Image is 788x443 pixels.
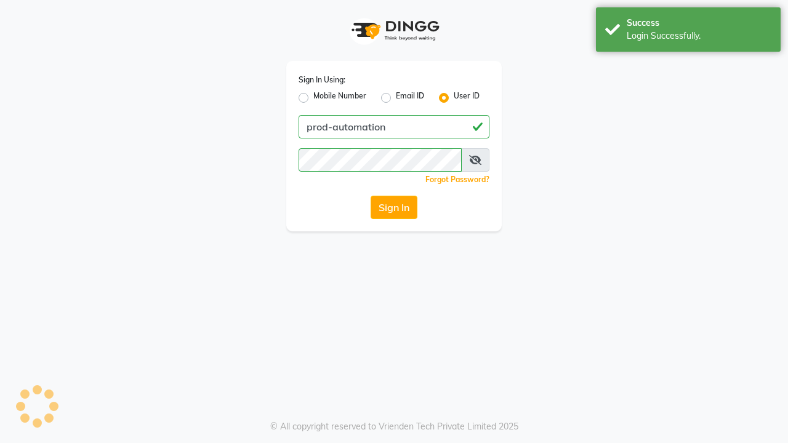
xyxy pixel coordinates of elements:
[454,90,480,105] label: User ID
[299,115,489,138] input: Username
[345,12,443,49] img: logo1.svg
[396,90,424,105] label: Email ID
[313,90,366,105] label: Mobile Number
[627,17,771,30] div: Success
[425,175,489,184] a: Forgot Password?
[371,196,417,219] button: Sign In
[299,74,345,86] label: Sign In Using:
[299,148,462,172] input: Username
[627,30,771,42] div: Login Successfully.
